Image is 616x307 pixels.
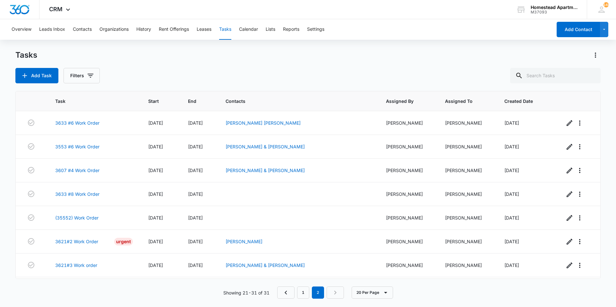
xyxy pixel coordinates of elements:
[15,50,37,60] h1: Tasks
[114,238,133,245] div: Urgent
[504,120,519,126] span: [DATE]
[307,19,324,40] button: Settings
[386,238,430,245] div: [PERSON_NAME]
[445,262,489,269] div: [PERSON_NAME]
[445,238,489,245] div: [PERSON_NAME]
[188,191,203,197] span: [DATE]
[386,191,430,197] div: [PERSON_NAME]
[64,68,100,83] button: Filters
[55,120,99,126] a: 3633 #6 Work Order
[504,191,519,197] span: [DATE]
[510,68,601,83] input: Search Tasks
[148,262,163,268] span: [DATE]
[504,98,540,104] span: Created Date
[557,22,600,37] button: Add Contact
[277,286,295,299] a: Previous Page
[603,2,609,7] span: 168
[55,214,98,221] a: (35552) Work Order
[223,289,269,296] p: Showing 21-31 of 31
[445,98,479,104] span: Assigned To
[352,286,393,299] button: 20 Per Page
[188,144,203,149] span: [DATE]
[12,19,31,40] button: Overview
[531,5,577,10] div: account name
[386,214,430,221] div: [PERSON_NAME]
[55,143,99,150] a: 3553 #6 Work Order
[55,191,99,197] a: 3633 #8 Work Order
[297,286,309,299] a: Page 1
[445,191,489,197] div: [PERSON_NAME]
[226,98,362,104] span: Contacts
[386,120,430,126] div: [PERSON_NAME]
[445,143,489,150] div: [PERSON_NAME]
[188,239,203,244] span: [DATE]
[226,120,301,126] a: [PERSON_NAME] [PERSON_NAME]
[148,191,163,197] span: [DATE]
[55,238,98,245] a: 3621#2 Work Order
[188,168,203,173] span: [DATE]
[136,19,151,40] button: History
[504,262,519,268] span: [DATE]
[445,120,489,126] div: [PERSON_NAME]
[504,215,519,220] span: [DATE]
[55,98,123,104] span: Task
[386,262,430,269] div: [PERSON_NAME]
[99,19,129,40] button: Organizations
[73,19,92,40] button: Contacts
[504,144,519,149] span: [DATE]
[219,19,231,40] button: Tasks
[504,239,519,244] span: [DATE]
[55,167,99,174] a: 3607 #4 Work Order
[159,19,189,40] button: Rent Offerings
[386,167,430,174] div: [PERSON_NAME]
[148,120,163,126] span: [DATE]
[39,19,65,40] button: Leads Inbox
[148,215,163,220] span: [DATE]
[197,19,211,40] button: Leases
[266,19,275,40] button: Lists
[226,144,305,149] a: [PERSON_NAME] & [PERSON_NAME]
[590,50,601,60] button: Actions
[148,168,163,173] span: [DATE]
[531,10,577,14] div: account id
[188,98,201,104] span: End
[445,167,489,174] div: [PERSON_NAME]
[188,215,203,220] span: [DATE]
[226,262,305,268] a: [PERSON_NAME] & [PERSON_NAME]
[386,98,420,104] span: Assigned By
[504,168,519,173] span: [DATE]
[603,2,609,7] div: notifications count
[49,6,63,12] span: CRM
[445,214,489,221] div: [PERSON_NAME]
[226,168,305,173] a: [PERSON_NAME] & [PERSON_NAME]
[239,19,258,40] button: Calendar
[148,144,163,149] span: [DATE]
[55,262,97,269] a: 3621#3 Work order
[188,262,203,268] span: [DATE]
[312,286,324,299] em: 2
[386,143,430,150] div: [PERSON_NAME]
[226,239,262,244] a: [PERSON_NAME]
[148,98,163,104] span: Start
[188,120,203,126] span: [DATE]
[148,239,163,244] span: [DATE]
[15,68,58,83] button: Add Task
[277,286,344,299] nav: Pagination
[283,19,299,40] button: Reports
